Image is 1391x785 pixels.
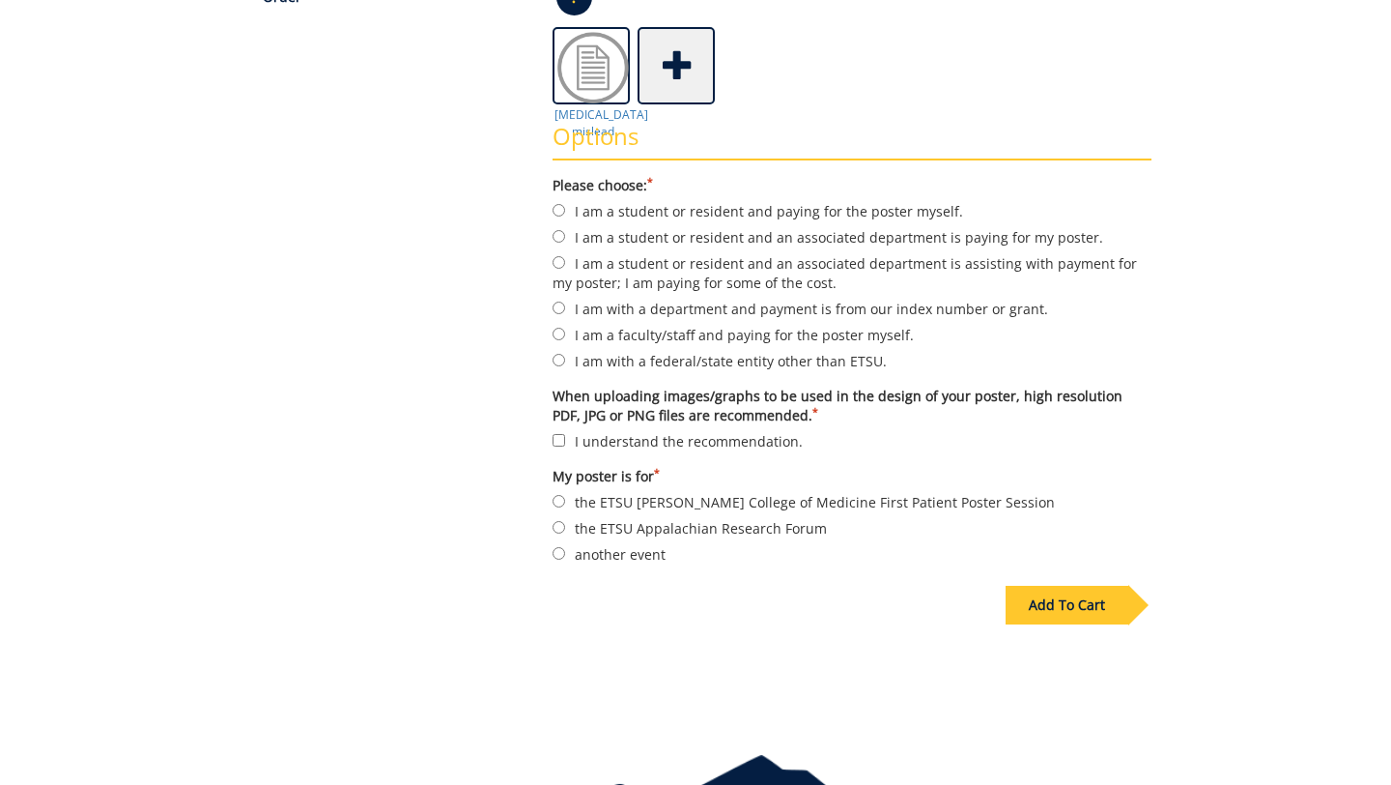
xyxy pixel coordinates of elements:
[553,434,565,447] input: I understand the recommendation.
[553,521,565,534] input: the ETSU Appalachian Research Forum
[553,124,1151,160] h3: Options
[553,517,1151,538] label: the ETSU Appalachian Research Forum
[553,324,1151,345] label: I am a faculty/staff and paying for the poster myself.
[553,543,1151,565] label: another event
[553,387,1151,425] label: When uploading images/graphs to be used in the design of your poster, high resolution PDF, JPG or...
[553,230,565,243] input: I am a student or resident and an associated department is paying for my poster.
[553,495,565,508] input: the ETSU [PERSON_NAME] College of Medicine First Patient Poster Session
[553,354,565,366] input: I am with a federal/state entity other than ETSU.
[553,467,1151,486] label: My poster is for
[553,204,565,217] input: I am a student or resident and paying for the poster myself.
[553,298,1151,319] label: I am with a department and payment is from our index number or grant.
[553,547,565,560] input: another event
[554,29,632,106] img: Doc2.png
[553,200,1151,221] label: I am a student or resident and paying for the poster myself.
[553,226,1151,247] label: I am a student or resident and an associated department is paying for my poster.
[553,491,1151,512] label: the ETSU [PERSON_NAME] College of Medicine First Patient Poster Session
[1006,586,1128,625] div: Add To Cart
[553,350,1151,371] label: I am with a federal/state entity other than ETSU.
[553,302,565,314] input: I am with a department and payment is from our index number or grant.
[553,328,565,340] input: I am a faculty/staff and paying for the poster myself.
[553,252,1151,293] label: I am a student or resident and an associated department is assisting with payment for my poster; ...
[553,256,565,269] input: I am a student or resident and an associated department is assisting with payment for my poster; ...
[553,430,1151,451] label: I understand the recommendation.
[553,176,1151,195] label: Please choose:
